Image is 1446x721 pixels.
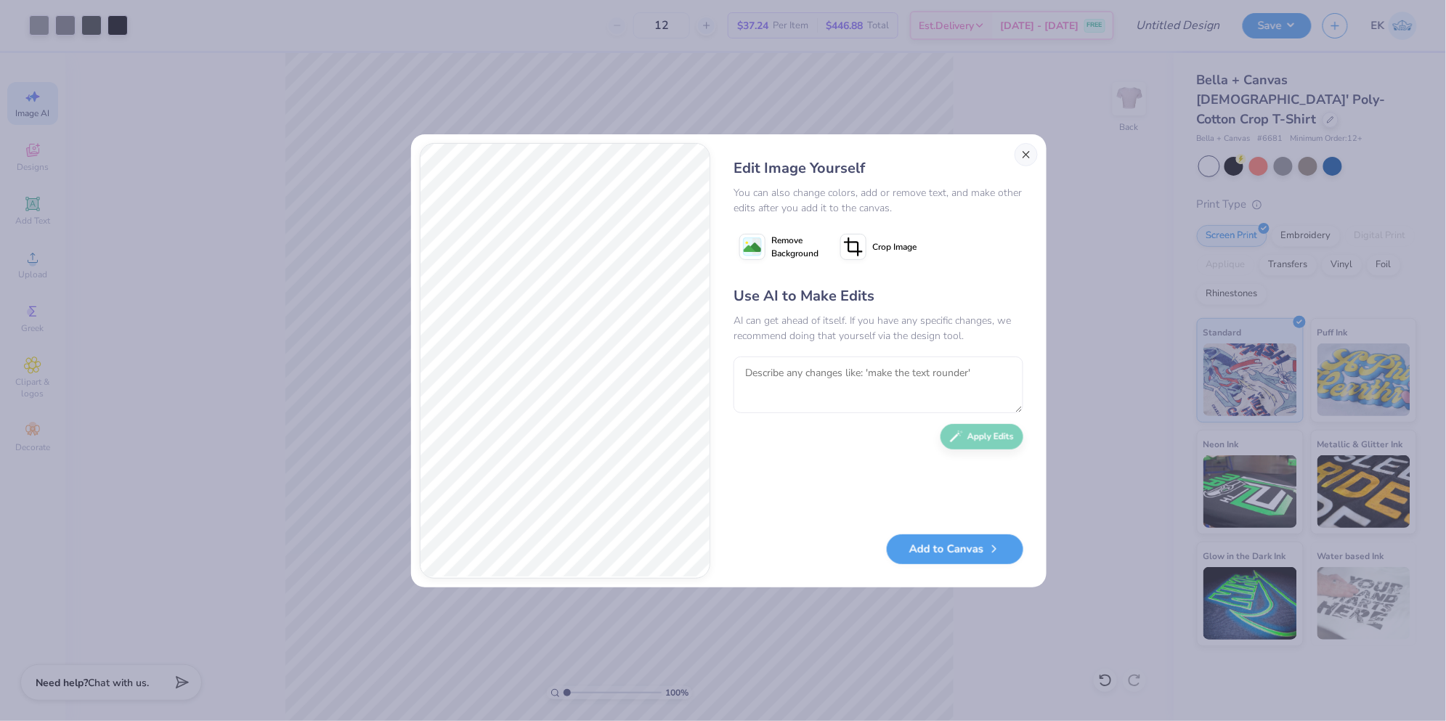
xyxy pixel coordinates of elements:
span: Remove Background [771,234,819,260]
button: Close [1015,143,1038,166]
div: You can also change colors, add or remove text, and make other edits after you add it to the canvas. [734,185,1023,216]
div: Use AI to Make Edits [734,285,1023,307]
button: Crop Image [834,229,925,265]
button: Add to Canvas [887,534,1023,564]
div: AI can get ahead of itself. If you have any specific changes, we recommend doing that yourself vi... [734,313,1023,343]
div: Edit Image Yourself [734,158,1023,179]
button: Remove Background [734,229,824,265]
span: Crop Image [872,240,917,253]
